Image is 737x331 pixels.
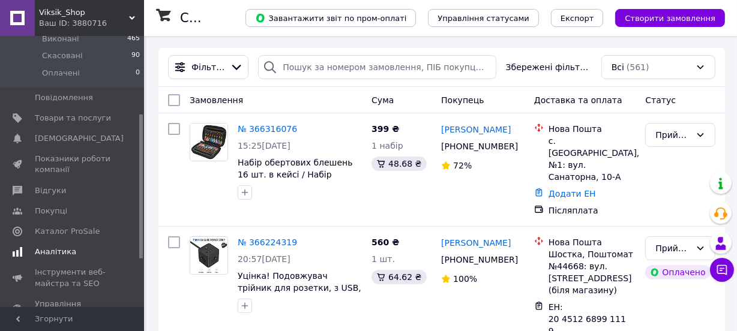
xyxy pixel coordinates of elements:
span: Cума [372,95,394,105]
a: [PERSON_NAME] [441,237,511,249]
span: Оплачені [42,68,80,79]
div: Шостка, Поштомат №44668: вул. [STREET_ADDRESS] (біля магазину) [549,248,636,296]
span: (561) [627,62,649,72]
div: Післяплата [549,204,636,216]
div: 64.62 ₴ [372,270,426,284]
span: Товари та послуги [35,113,111,124]
span: 465 [127,34,140,44]
span: Покупці [35,206,67,216]
span: 399 ₴ [372,124,399,134]
button: Створити замовлення [615,9,725,27]
button: Управління статусами [428,9,539,27]
span: 72% [453,161,472,170]
div: Нова Пошта [549,123,636,135]
span: Каталог ProSale [35,226,100,237]
span: Показники роботи компанії [35,154,111,175]
span: Доставка та оплата [534,95,622,105]
span: Замовлення [190,95,243,105]
div: Прийнято [655,242,691,255]
button: Завантажити звіт по пром-оплаті [245,9,416,27]
span: Покупець [441,95,484,105]
span: Завантажити звіт по пром-оплаті [255,13,406,23]
div: Ваш ID: 3880716 [39,18,144,29]
span: Управління статусами [438,14,529,23]
span: 1 шт. [372,254,395,264]
button: Експорт [551,9,604,27]
span: Інструменти веб-майстра та SEO [35,267,111,288]
span: Всі [612,61,624,73]
img: Фото товару [190,237,227,273]
span: Виконані [42,34,79,44]
h1: Список замовлень [180,11,302,25]
span: Скасовані [42,50,83,61]
input: Пошук за номером замовлення, ПІБ покупця, номером телефону, Email, номером накладної [258,55,496,79]
span: Відгуки [35,185,66,196]
span: Управління сайтом [35,299,111,320]
div: с. [GEOGRAPHIC_DATA], №1: вул. Санаторна, 10-А [549,135,636,183]
div: Нова Пошта [549,236,636,248]
span: 20:57[DATE] [238,254,290,264]
a: Набір обертових блешень 16 шт. в кейсі / Набір блешень вертушок [238,158,353,191]
img: Фото товару [190,124,227,161]
a: № 366316076 [238,124,297,134]
div: [PHONE_NUMBER] [439,138,516,155]
div: Прийнято [655,128,691,142]
div: [PHONE_NUMBER] [439,251,516,268]
a: Створити замовлення [603,13,725,22]
button: Чат з покупцем [710,258,734,282]
span: 100% [453,274,477,284]
span: Статус [645,95,676,105]
span: Фільтри [191,61,225,73]
a: [PERSON_NAME] [441,124,511,136]
span: Створити замовлення [625,14,715,23]
span: Повідомлення [35,92,93,103]
div: Оплачено [645,265,710,279]
span: 15:25[DATE] [238,141,290,151]
span: Viksik_Shop [39,7,129,18]
a: Додати ЕН [549,189,596,198]
a: Уцінка! Подовжувач трійник для розетки, з USB, Type-C PowerCube, 3 гнізда 220 V, 3 USB/1 Type-C [238,271,361,317]
a: № 366224319 [238,237,297,247]
span: 90 [131,50,140,61]
span: 560 ₴ [372,237,399,247]
span: 0 [136,68,140,79]
div: 48.68 ₴ [372,157,426,171]
span: Експорт [561,14,594,23]
a: Фото товару [190,236,228,275]
span: Збережені фільтри: [506,61,592,73]
span: 1 набір [372,141,403,151]
span: Аналітика [35,246,76,257]
span: [DEMOGRAPHIC_DATA] [35,133,124,144]
a: Фото товару [190,123,228,161]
